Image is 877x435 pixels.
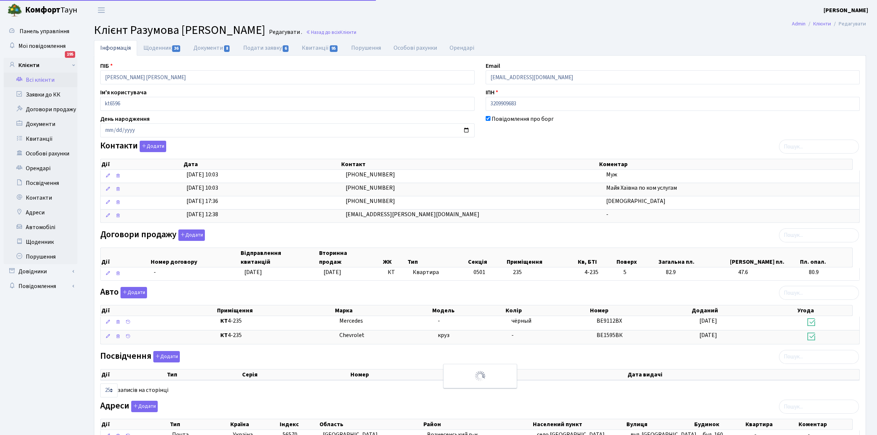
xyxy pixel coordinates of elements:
button: Посвідчення [153,351,180,362]
th: Поверх [616,248,657,267]
span: 47.6 [738,268,803,277]
label: Ім'я користувача [100,88,147,97]
a: Всі клієнти [4,73,77,87]
label: ІПН [486,88,498,97]
th: Країна [230,419,279,429]
a: Посвідчення [4,176,77,190]
b: [PERSON_NAME] [824,6,868,14]
b: Комфорт [25,4,60,16]
b: КТ [220,317,228,325]
a: Орендарі [443,40,481,56]
input: Пошук... [779,228,859,242]
button: Авто [120,287,147,298]
label: Договори продажу [100,229,205,241]
a: Панель управління [4,24,77,39]
button: Адреси [131,401,158,412]
span: 36 [172,45,180,52]
li: Редагувати [831,20,866,28]
th: Колір [505,305,589,316]
th: Дії [101,419,169,429]
span: 4-235 [220,331,333,340]
a: Admin [792,20,806,28]
th: Дії [101,248,150,267]
th: Тип [407,248,467,267]
th: Вулиця [626,419,693,429]
th: Приміщення [216,305,334,316]
th: Марка [334,305,432,316]
th: [PERSON_NAME] пл. [729,248,799,267]
span: Майя Хаївна по ком услугам [606,184,677,192]
th: Дата видачі [627,369,859,380]
a: Контакти [4,190,77,205]
th: Загальна пл. [658,248,729,267]
input: Пошук... [779,350,859,364]
span: - [154,268,156,276]
th: Модель [431,305,504,316]
a: Щоденник [137,40,187,56]
span: ВЕ9112ВХ [597,317,622,325]
nav: breadcrumb [781,16,877,32]
th: Видано [476,369,627,380]
span: [DATE] 10:03 [186,184,218,192]
span: КТ [388,268,406,277]
a: Мої повідомлення195 [4,39,77,53]
th: Номер [350,369,476,380]
a: Порушення [345,40,387,56]
label: Авто [100,287,147,298]
a: Особові рахунки [4,146,77,161]
a: Повідомлення [4,279,77,294]
th: Дії [101,369,166,380]
span: [DATE] 17:36 [186,197,218,205]
span: [DATE] 12:38 [186,210,218,218]
label: Адреси [100,401,158,412]
span: [DATE] 10:03 [186,171,218,179]
img: Обробка... [474,370,486,382]
button: Договори продажу [178,229,205,241]
th: Номер договору [150,248,240,267]
button: Контакти [140,141,166,152]
span: - [438,317,440,325]
a: Додати [151,350,180,362]
a: Автомобілі [4,220,77,235]
span: [DATE] [324,268,341,276]
label: День народження [100,115,150,123]
span: Клієнт Разумова [PERSON_NAME] [94,22,265,39]
th: Квартира [745,419,798,429]
a: Додати [138,140,166,152]
th: Контакт [340,159,598,169]
span: [DEMOGRAPHIC_DATA] [606,197,665,205]
span: круз [438,331,450,339]
label: Email [486,62,500,70]
span: [DATE] [699,317,717,325]
th: Дата [183,159,340,169]
span: [DATE] [244,268,262,276]
b: КТ [220,331,228,339]
th: Область [319,419,423,429]
label: Контакти [100,141,166,152]
span: 6 [283,45,289,52]
th: Приміщення [506,248,577,267]
span: [DATE] [699,331,717,339]
th: Індекс [279,419,319,429]
span: Mercedes [339,317,363,325]
a: Квитанції [296,40,345,56]
span: Мої повідомлення [18,42,66,50]
span: Панель управління [20,27,69,35]
th: Серія [241,369,349,380]
th: Угода [797,305,852,316]
th: Дії [101,305,216,316]
span: [PHONE_NUMBER] [346,171,395,179]
label: ПІБ [100,62,113,70]
th: Секція [467,248,506,267]
span: 80.9 [809,268,856,277]
th: Відправлення квитанцій [240,248,318,267]
span: [PHONE_NUMBER] [346,184,395,192]
input: Пошук... [779,286,859,300]
span: [EMAIL_ADDRESS][PERSON_NAME][DOMAIN_NAME] [346,210,479,218]
label: записів на сторінці [100,383,168,397]
div: 195 [65,51,75,58]
select: записів на сторінці [100,383,118,397]
a: Порушення [4,249,77,264]
span: 5 [623,268,660,277]
span: 4-235 [220,317,333,325]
